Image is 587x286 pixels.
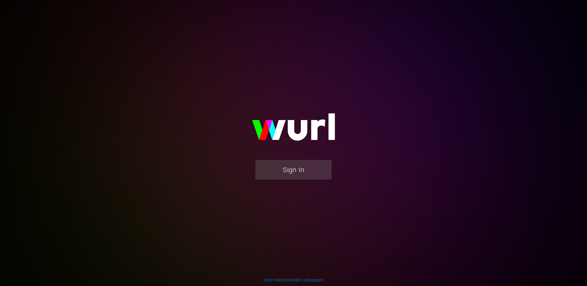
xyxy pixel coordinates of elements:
button: Sign In [255,160,332,180]
a: Support [308,277,323,282]
img: wurl-logo-on-black-223613ac3d8ba8fe6dc639794a292ebdb59501304c7dfd60c99c58986ef67473.svg [232,100,355,160]
div: | | [264,277,323,283]
a: Learn More [264,277,285,282]
a: Contact Us [286,277,307,282]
